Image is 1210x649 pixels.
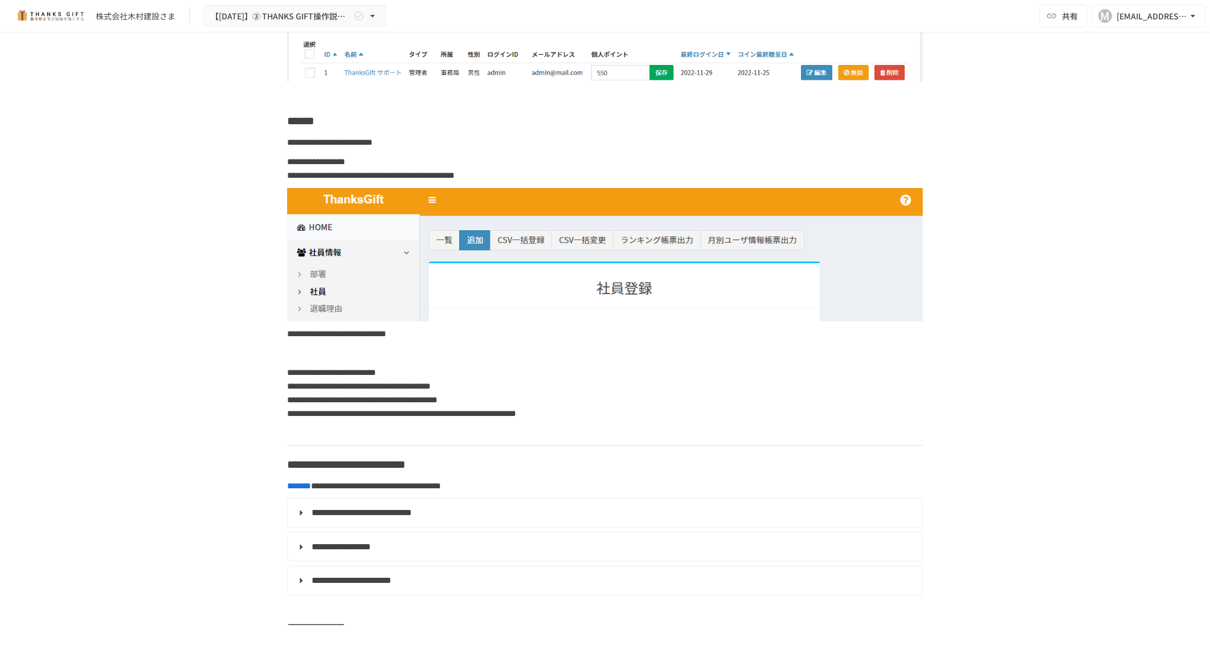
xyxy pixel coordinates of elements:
img: mMP1OxWUAhQbsRWCurg7vIHe5HqDpP7qZo7fRoNLXQh [14,7,87,25]
div: M [1098,9,1112,23]
span: 【[DATE]】➂ THANKS GIFT操作説明/THANKS GIFT[PERSON_NAME] [211,9,351,23]
div: [EMAIL_ADDRESS][DOMAIN_NAME] [1117,9,1187,23]
span: 共有 [1062,10,1078,22]
div: 株式会社木村建設さま [96,10,175,22]
button: 共有 [1039,5,1087,27]
button: 【[DATE]】➂ THANKS GIFT操作説明/THANKS GIFT[PERSON_NAME] [203,5,386,27]
button: M[EMAIL_ADDRESS][DOMAIN_NAME] [1092,5,1205,27]
img: L0wMtUJaTZjFOKC4prHoBARLwlWMyLvu5q4Q2AkIWPu [287,188,923,321]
